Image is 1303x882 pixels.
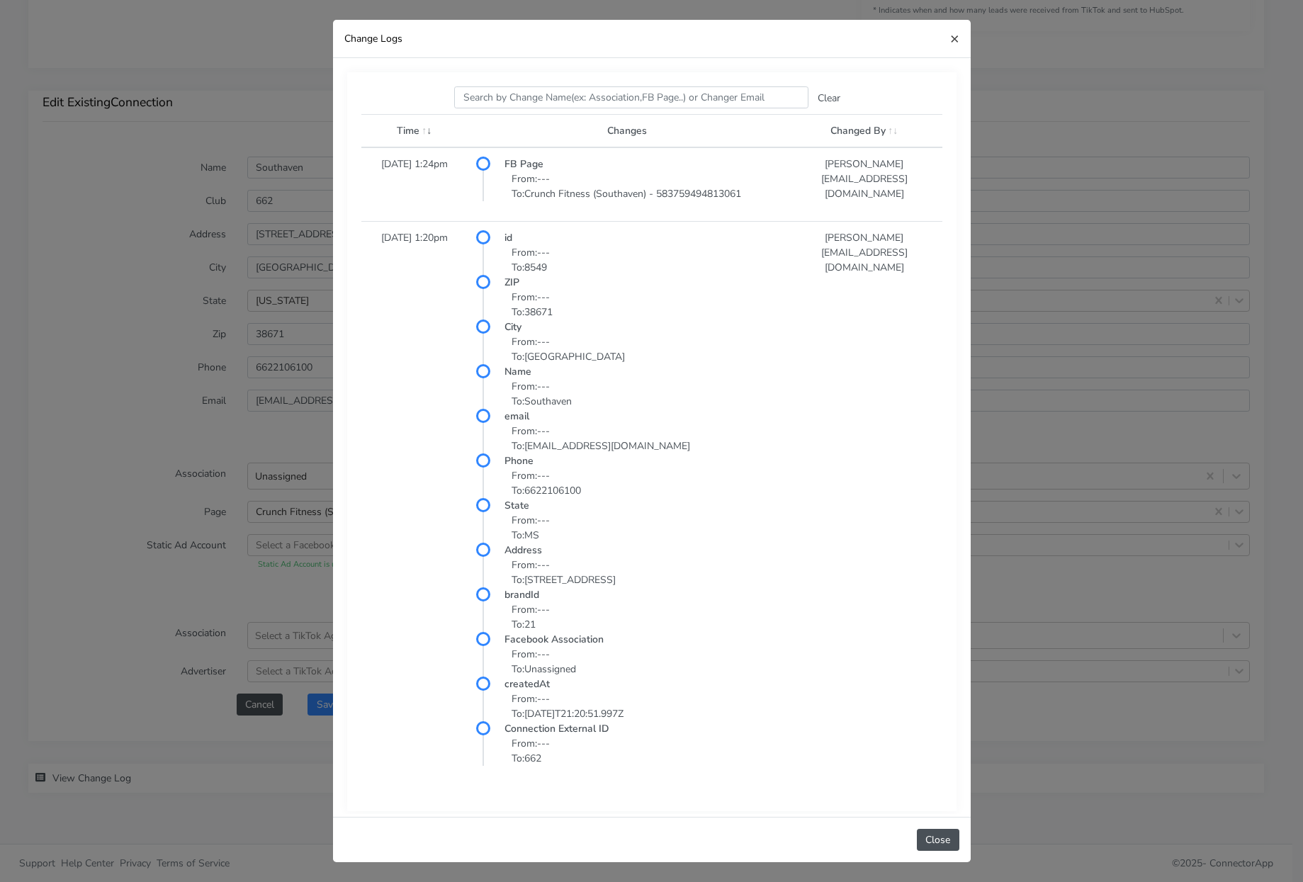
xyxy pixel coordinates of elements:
[504,468,778,498] p: From: --- To: 6622106100
[939,20,971,57] button: Close
[786,115,942,148] th: Changed By
[468,115,786,148] th: Changes
[504,276,519,289] strong: ZIP
[504,231,512,244] strong: id
[504,588,539,601] strong: brandId
[504,424,778,453] p: From: --- To: [EMAIL_ADDRESS][DOMAIN_NAME]
[454,86,808,108] input: enter text you want to search
[786,222,942,786] td: [PERSON_NAME][EMAIL_ADDRESS][DOMAIN_NAME]
[504,245,778,275] p: From: --- To: 8549
[504,320,521,334] strong: City
[808,87,848,109] button: Clear
[361,115,468,148] th: Time
[917,829,959,851] button: Close
[504,157,543,171] strong: FB Page
[504,290,778,320] p: From: --- To: 38671
[361,222,468,786] td: [DATE] 1:20pm
[504,409,529,423] strong: email
[504,677,550,691] strong: createdAt
[504,334,778,364] p: From: --- To: [GEOGRAPHIC_DATA]
[344,31,402,46] h5: Change Logs
[504,454,534,468] strong: Phone
[504,379,778,409] p: From: --- To: Southaven
[504,647,778,677] p: From: --- To: Unassigned
[504,543,542,557] strong: Address
[361,147,468,222] td: [DATE] 1:24pm
[504,722,609,735] strong: Connection External ID
[504,513,778,543] p: From: --- To: MS
[504,171,778,201] p: From: --- To: Crunch Fitness (Southaven) - 583759494813061
[950,28,959,48] span: ×
[504,558,778,587] p: From: --- To: [STREET_ADDRESS]
[504,691,778,721] p: From: --- To: [DATE]T21:20:51.997Z
[786,147,942,222] td: [PERSON_NAME][EMAIL_ADDRESS][DOMAIN_NAME]
[504,736,778,766] p: From: --- To: 662
[504,499,529,512] strong: State
[504,365,531,378] strong: Name
[504,633,604,646] strong: Facebook Association
[504,602,778,632] p: From: --- To: 21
